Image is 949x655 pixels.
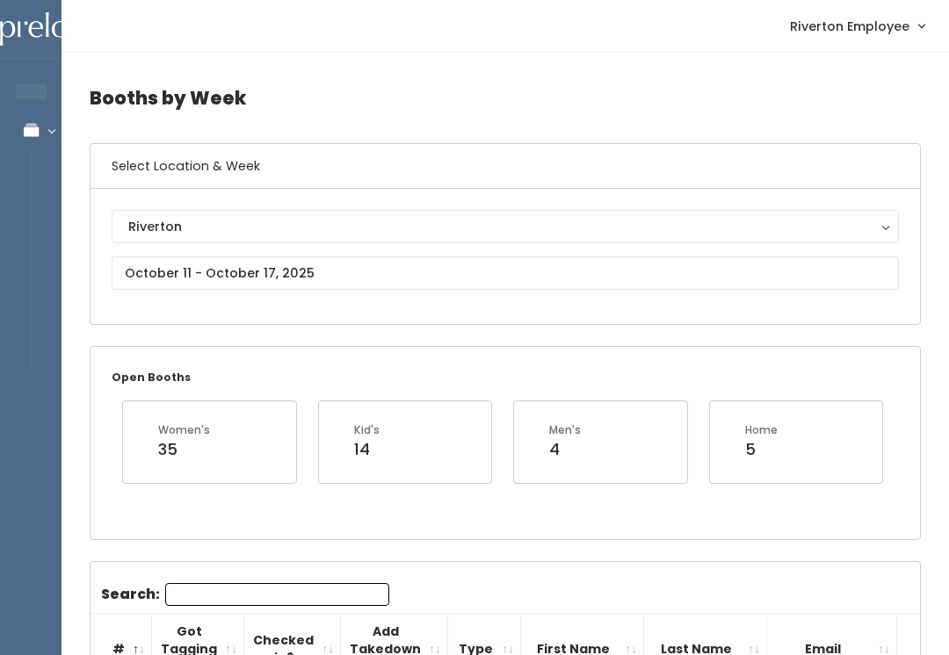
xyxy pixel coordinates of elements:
div: Men's [549,422,581,438]
input: October 11 - October 17, 2025 [112,256,899,290]
a: Riverton Employee [772,7,942,45]
div: Riverton [128,217,882,236]
div: 35 [158,438,210,461]
h6: Select Location & Week [91,144,920,189]
button: Riverton [112,210,899,243]
div: Home [745,422,778,438]
small: Open Booths [112,370,191,385]
div: 14 [354,438,380,461]
input: Search: [165,583,389,606]
div: 5 [745,438,778,461]
span: Riverton Employee [790,17,909,36]
div: Kid's [354,422,380,438]
div: Women's [158,422,210,438]
label: Search: [101,583,389,606]
h4: Booths by Week [90,74,921,122]
div: 4 [549,438,581,461]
